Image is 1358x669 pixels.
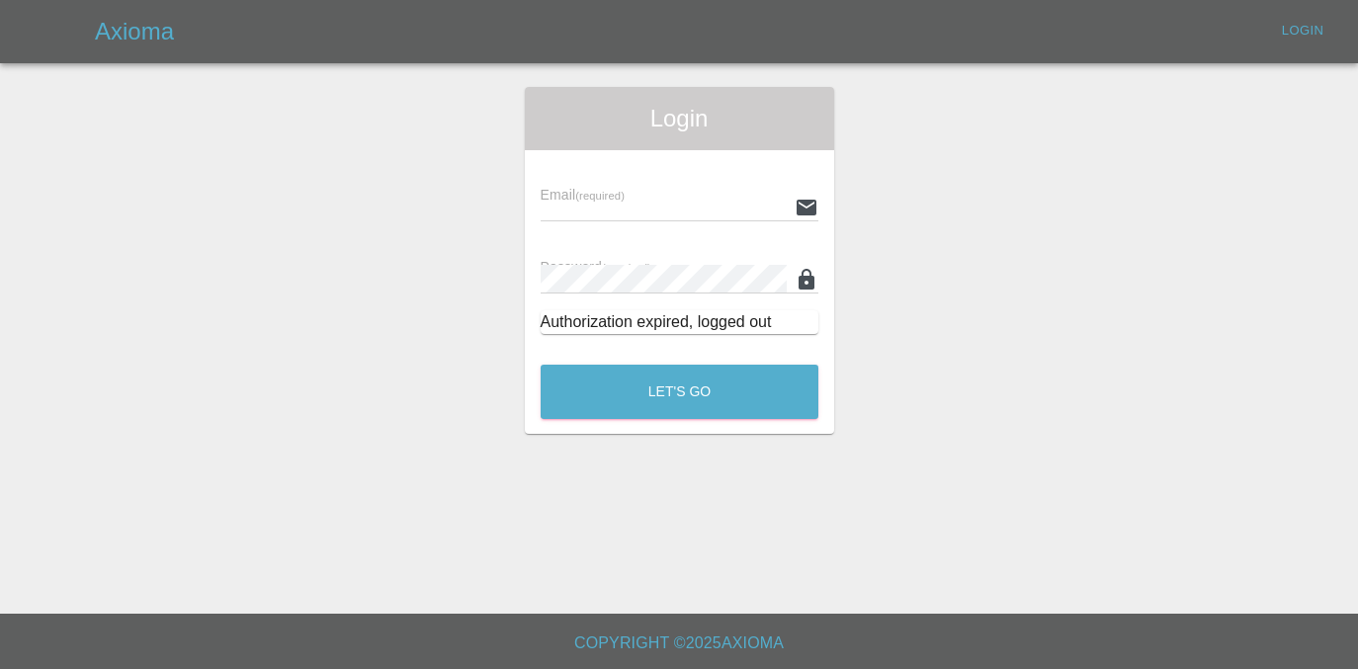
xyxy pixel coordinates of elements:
[575,190,625,202] small: (required)
[602,262,651,274] small: (required)
[16,629,1342,657] h6: Copyright © 2025 Axioma
[541,365,818,419] button: Let's Go
[1271,16,1334,46] a: Login
[95,16,174,47] h5: Axioma
[541,103,818,134] span: Login
[541,259,651,275] span: Password
[541,310,818,334] div: Authorization expired, logged out
[541,187,625,203] span: Email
